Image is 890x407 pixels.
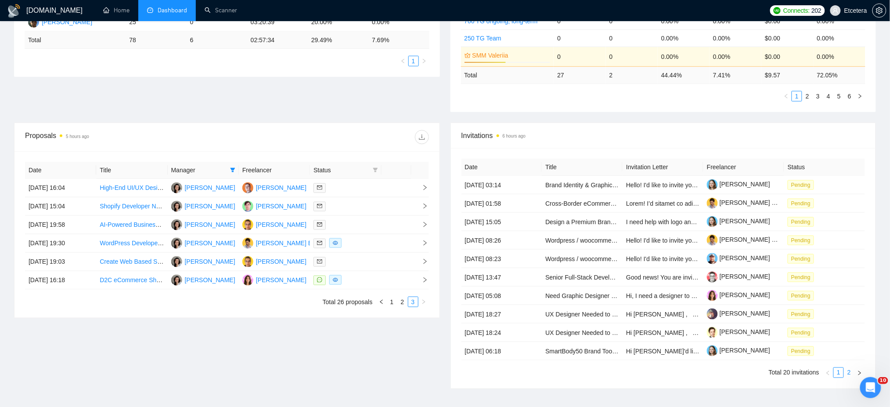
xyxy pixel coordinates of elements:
button: right [854,367,865,378]
li: 2 [397,297,408,307]
span: filter [371,164,380,177]
div: Proposals [25,130,227,144]
img: DB [242,238,253,249]
a: 700 TG ongoing, long-term [465,18,538,25]
td: [DATE] 15:05 [461,213,542,231]
img: AP [28,17,39,28]
td: Senior Full-Stack Developer - E-Commerce Checkout Architecture Specialist [542,268,623,287]
td: UX Designer Needed to Create Wireframes & UI Functional Design Document [542,323,623,342]
span: Pending [788,346,814,356]
span: Pending [788,236,814,245]
span: Pending [788,309,814,319]
span: 10 [878,377,888,384]
li: 2 [844,367,854,378]
th: Title [96,162,167,179]
td: [DATE] 08:23 [461,250,542,268]
td: Create Web Based Software to manage property vacancies [96,253,167,271]
td: 0 [554,29,605,47]
td: $ 9.57 [761,66,813,84]
time: 5 hours ago [66,134,89,139]
img: c13tYrjklLgqS2pDaiholVXib-GgrB5rzajeFVbCThXzSo-wfyjihEZsXX34R16gOX [707,235,718,246]
span: right [415,203,428,209]
span: Pending [788,291,814,301]
div: [PERSON_NAME] Bronfain [256,238,331,248]
a: [PERSON_NAME] [707,273,770,280]
a: 4 [824,91,833,101]
a: 2 [844,368,854,378]
div: [PERSON_NAME] [185,257,235,266]
button: right [855,91,865,102]
span: filter [228,164,237,177]
span: dashboard [147,7,153,13]
th: Date [25,162,96,179]
td: AI-Powered Business Launch Platform Development [96,216,167,234]
a: 250 TG Team [465,35,501,42]
td: [DATE] 18:24 [461,323,542,342]
span: filter [373,167,378,173]
span: left [379,299,384,305]
img: upwork-logo.png [774,7,781,14]
td: [DATE] 08:26 [461,231,542,250]
td: [DATE] 19:58 [25,216,96,234]
a: TT[PERSON_NAME] [171,221,235,228]
a: [PERSON_NAME] [707,254,770,262]
a: UX Designer Needed to Create Wireframes & UI Functional Design Document [545,329,758,336]
span: download [415,134,429,141]
td: Cross-Border eCommerce Platform Development [542,194,623,213]
li: Previous Page [781,91,792,102]
td: [DATE] 06:18 [461,342,542,360]
span: I need help with logo and brand kit. [626,218,721,225]
a: AP[PERSON_NAME] [28,18,92,25]
span: Pending [788,328,814,338]
td: 0.00% [368,13,429,32]
td: 2 [606,66,658,84]
span: right [421,299,426,305]
td: Wordpress / woocommerce website development [542,231,623,250]
a: Pending [788,329,818,336]
a: Pending [788,218,818,225]
td: 0.00% [658,47,710,66]
button: setting [872,4,886,18]
div: [PERSON_NAME] [42,17,92,27]
li: 6 [844,91,855,102]
li: 2 [802,91,813,102]
li: 5 [834,91,844,102]
td: 02:57:34 [247,32,308,49]
span: right [415,222,428,228]
a: SMM Valeriia [472,51,549,60]
td: 27 [554,66,605,84]
a: 1 [409,56,418,66]
li: 3 [813,91,823,102]
span: Invitations [461,130,865,141]
img: TT [171,182,182,193]
span: mail [317,185,322,190]
a: Brand Identity & Graphic Designer needed for clinical research client [545,182,731,189]
span: Manager [171,165,227,175]
a: 1 [792,91,802,101]
span: filter [230,167,235,173]
td: 0.00% [658,29,710,47]
iframe: Intercom live chat [860,377,881,398]
td: Wordpress / woocommerce website development [542,250,623,268]
img: TT [171,256,182,267]
button: right [419,56,429,66]
a: Pending [788,236,818,243]
span: user [832,7,839,14]
time: 6 hours ago [503,134,526,138]
a: DB[PERSON_NAME] Bronfain [242,239,331,246]
div: [PERSON_NAME] [256,220,306,229]
a: [PERSON_NAME] [707,291,770,298]
a: UX Designer Needed to Create Wireframes & UI Functional Design Document [545,311,758,318]
a: [PERSON_NAME] Bronfain [707,199,795,206]
th: Invitation Letter [623,159,703,176]
img: c1_wsTOCKuO63Co51oG6zVrBFnXkp1W6BZHtXIXSeYHRBGcUh-uNMjL9v5gRR6SRuG [707,253,718,264]
a: Pending [788,273,818,280]
span: right [858,94,863,99]
button: left [823,367,833,378]
td: [DATE] 19:03 [25,253,96,271]
a: searchScanner [205,7,237,14]
a: AL[PERSON_NAME] [242,184,306,191]
span: Hi, I need a designer to develop a few [PERSON_NAME] on shopify, can you help? [626,292,853,299]
td: $0.00 [761,29,813,47]
td: [DATE] 18:27 [461,305,542,323]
